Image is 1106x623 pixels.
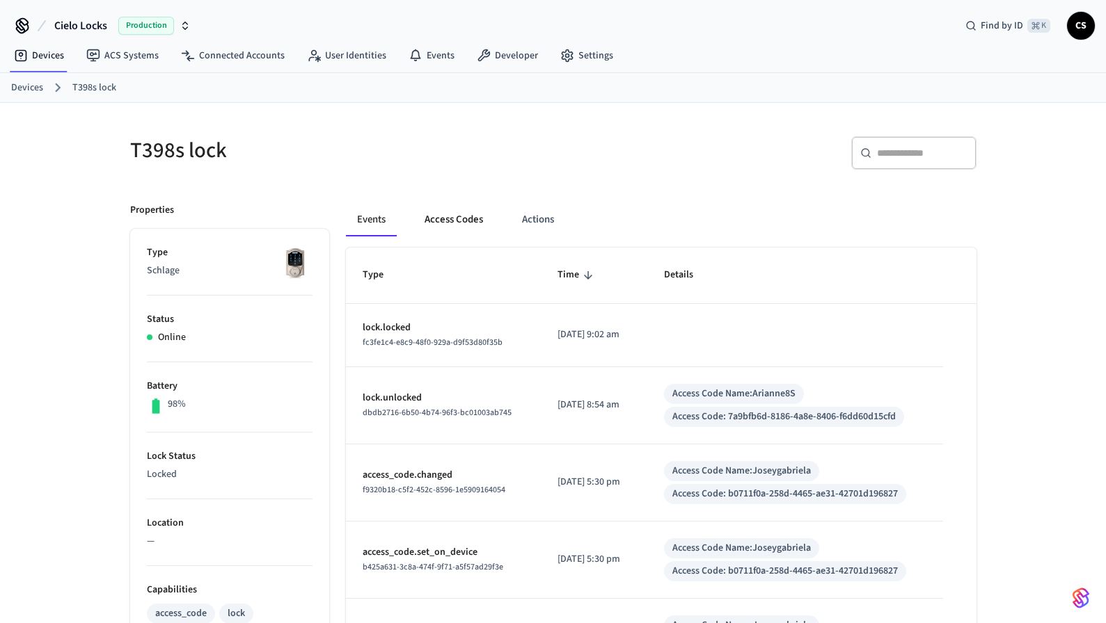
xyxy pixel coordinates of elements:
a: Developer [466,43,549,68]
a: Devices [11,81,43,95]
div: Find by ID⌘ K [954,13,1061,38]
div: Access Code Name: Joseygabriela [672,464,811,478]
div: lock [228,606,245,621]
button: Events [346,203,397,236]
button: CS [1067,12,1095,40]
a: Devices [3,43,75,68]
p: Type [147,245,313,260]
p: Battery [147,379,313,394]
span: b425a631-3c8a-474f-9f71-a5f57ad29f3e [363,561,503,573]
span: fc3fe1c4-e8c9-48f0-929a-d9f53d80f35b [363,337,503,348]
p: Location [147,516,313,531]
p: Schlage [147,264,313,278]
p: [DATE] 5:30 pm [558,475,631,489]
span: Production [118,17,174,35]
a: Connected Accounts [170,43,296,68]
a: Events [397,43,466,68]
div: Access Code Name: Joseygabriela [672,541,811,556]
a: User Identities [296,43,397,68]
img: Schlage Sense Smart Deadbolt with Camelot Trim, Front [278,245,313,280]
div: Access Code: b0711f0a-258d-4465-ae31-42701d196827 [672,564,898,578]
span: Details [664,264,711,286]
a: T398s lock [72,81,116,95]
p: [DATE] 8:54 am [558,398,631,412]
p: lock.unlocked [363,391,524,405]
p: [DATE] 9:02 am [558,327,631,342]
div: Access Code Name: Arianne8S [672,387,796,401]
div: access_code [155,606,207,621]
p: Online [158,330,186,345]
img: SeamLogoGradient.69752ec5.svg [1073,587,1089,609]
p: [DATE] 5:30 pm [558,552,631,567]
p: — [147,534,313,549]
span: Find by ID [981,19,1023,33]
span: ⌘ K [1027,19,1050,33]
p: access_code.changed [363,468,524,483]
p: access_code.set_on_device [363,545,524,560]
p: Properties [130,203,174,218]
h5: T398s lock [130,136,545,165]
span: Type [363,264,402,286]
p: Locked [147,467,313,482]
p: Lock Status [147,449,313,464]
button: Actions [511,203,565,236]
p: lock.locked [363,321,524,335]
div: Access Code: 7a9bfb6d-8186-4a8e-8406-f6dd60d15cfd [672,410,896,424]
p: Status [147,312,313,327]
p: Capabilities [147,583,313,597]
button: Access Codes [413,203,494,236]
span: Time [558,264,597,286]
p: 98% [168,397,186,412]
span: Cielo Locks [54,17,107,34]
span: CS [1068,13,1093,38]
span: dbdb2716-6b50-4b74-96f3-bc01003ab745 [363,407,512,419]
span: f9320b18-c5f2-452c-8596-1e5909164054 [363,484,505,496]
a: Settings [549,43,624,68]
a: ACS Systems [75,43,170,68]
div: Access Code: b0711f0a-258d-4465-ae31-42701d196827 [672,487,898,501]
div: ant example [346,203,977,236]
